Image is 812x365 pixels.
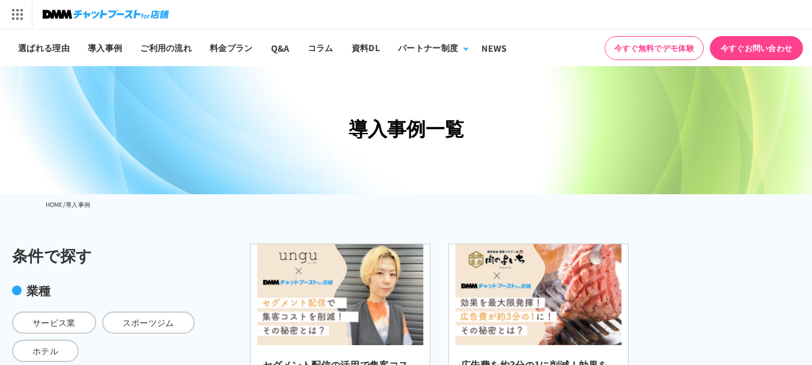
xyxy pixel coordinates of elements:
li: / [63,197,66,212]
a: 導入事例 [79,29,131,66]
li: 導入事例 [66,197,90,212]
a: 選ばれる理由 [9,29,79,66]
a: ご利用の流れ [131,29,201,66]
div: 業種 [12,281,204,299]
div: パートナー制度 [398,41,458,54]
span: サービス業 [12,311,96,334]
a: NEWS [472,29,516,66]
a: 料金プラン [201,29,262,66]
div: 条件で探す [12,244,204,267]
a: コラム [299,29,343,66]
h1: 導入事例一覧 [46,114,767,143]
a: HOME [46,200,63,209]
img: チャットブーストfor店舗 [43,6,169,23]
a: Q&A [262,29,299,66]
a: 資料DL [343,29,389,66]
a: 今すぐ無料でデモ体験 [605,36,704,60]
span: ホテル [12,340,79,362]
a: 今すぐお問い合わせ [710,36,803,60]
img: サービス [2,2,32,27]
span: スポーツジム [102,311,195,334]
